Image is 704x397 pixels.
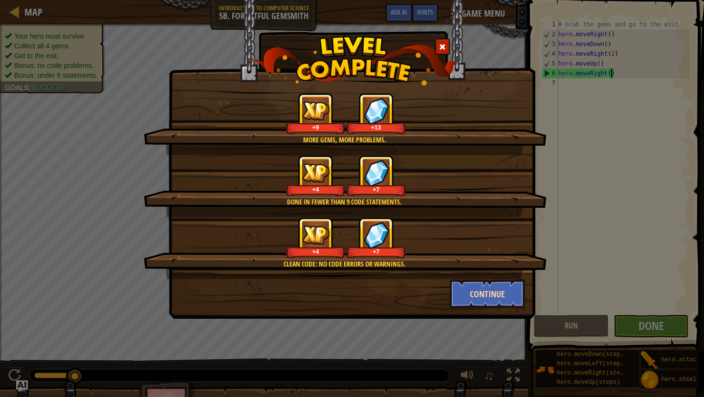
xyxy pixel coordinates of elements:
div: +4 [288,186,343,193]
div: +4 [288,248,343,255]
img: reward_icon_xp.png [302,225,330,244]
img: reward_icon_gems.png [364,221,389,248]
div: Clean code: no code errors or warnings. [190,259,499,269]
img: reward_icon_gems.png [364,97,389,124]
div: More gems, more problems. [190,135,499,145]
img: reward_icon_xp.png [302,101,330,120]
div: +7 [349,248,404,255]
img: reward_icon_xp.png [302,163,330,182]
img: reward_icon_gems.png [364,159,389,186]
div: +9 [288,124,343,131]
button: Continue [450,279,526,309]
img: level_complete.png [247,36,457,86]
div: Done in fewer than 9 code statements. [190,197,499,207]
div: +7 [349,186,404,193]
div: +13 [349,124,404,131]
